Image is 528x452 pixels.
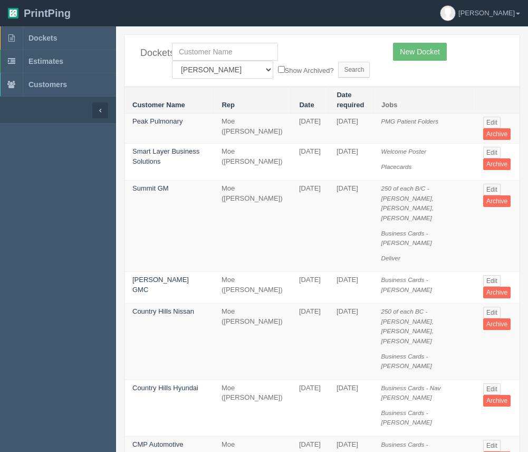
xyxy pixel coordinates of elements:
td: Moe ([PERSON_NAME]) [214,304,291,380]
td: [DATE] [329,380,373,436]
a: Archive [483,318,511,330]
td: [DATE] [291,380,329,436]
td: Moe ([PERSON_NAME]) [214,272,291,304]
a: Date required [337,91,364,109]
a: Rep [222,101,235,109]
input: Customer Name [172,43,278,61]
td: [DATE] [291,272,329,304]
i: Placecards [381,163,412,170]
i: Deliver [381,255,400,261]
i: Welcome Poster [381,148,427,155]
a: Archive [483,195,511,207]
a: Archive [483,128,511,140]
td: [DATE] [329,144,373,181]
i: Business Cards - [PERSON_NAME] [381,353,432,370]
td: [DATE] [329,304,373,380]
i: Business Cards - Nav [PERSON_NAME] [381,384,441,401]
td: [DATE] [291,181,329,272]
i: 250 of each BC - [PERSON_NAME], [PERSON_NAME], [PERSON_NAME] [381,308,434,344]
td: [DATE] [291,304,329,380]
i: Business Cards -[PERSON_NAME] [381,409,432,426]
a: Edit [483,117,501,128]
a: Country Hills Nissan [132,307,194,315]
label: Show Archived? [278,64,334,76]
td: [DATE] [291,114,329,144]
a: New Docket [393,43,446,61]
i: 250 of each B/C - [PERSON_NAME], [PERSON_NAME], [PERSON_NAME] [381,185,434,221]
a: Archive [483,395,511,407]
a: Summit GM [132,184,169,192]
td: Moe ([PERSON_NAME]) [214,380,291,436]
a: Customer Name [132,101,185,109]
a: [PERSON_NAME] GMC [132,276,189,294]
h4: Dockets [140,48,156,59]
td: Moe ([PERSON_NAME]) [214,181,291,272]
a: Edit [483,275,501,287]
th: Jobs [373,87,476,114]
a: Peak Pulmonary [132,117,183,125]
i: PMG Patient Folders [381,118,438,125]
input: Search [338,62,370,78]
a: Smart Layer Business Solutions [132,147,199,165]
input: Show Archived? [278,66,285,73]
a: Edit [483,147,501,158]
td: Moe ([PERSON_NAME]) [214,144,291,181]
a: Archive [483,287,511,298]
span: Dockets [28,34,57,42]
span: Estimates [28,57,63,65]
td: [DATE] [329,181,373,272]
a: Edit [483,440,501,451]
i: Business Cards - [PERSON_NAME] [381,230,432,247]
img: logo-3e63b451c926e2ac314895c53de4908e5d424f24456219fb08d385ab2e579770.png [8,8,18,18]
a: Edit [483,184,501,195]
img: avatar_default-7531ab5dedf162e01f1e0bb0964e6a185e93c5c22dfe317fb01d7f8cd2b1632c.jpg [440,6,455,21]
a: Edit [483,383,501,395]
td: Moe ([PERSON_NAME]) [214,114,291,144]
a: Archive [483,158,511,170]
a: Date [299,101,314,109]
td: [DATE] [329,272,373,304]
td: [DATE] [329,114,373,144]
a: Edit [483,307,501,318]
i: Business Cards - [PERSON_NAME] [381,276,432,293]
span: Customers [28,80,67,89]
td: [DATE] [291,144,329,181]
a: CMP Automotive [132,440,184,448]
a: Country Hills Hyundai [132,384,198,392]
